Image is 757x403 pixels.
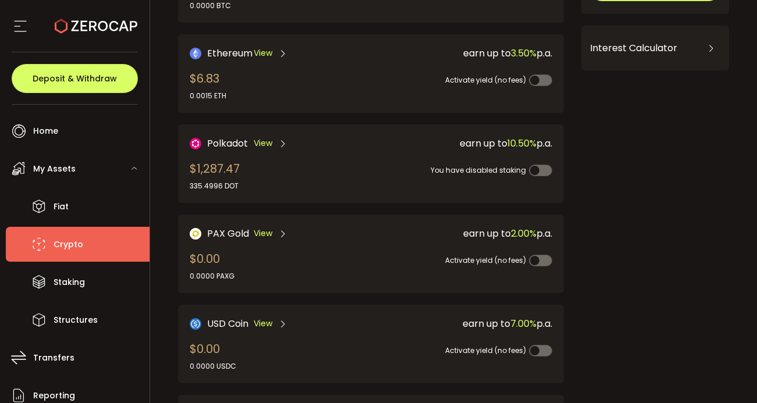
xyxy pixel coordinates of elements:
iframe: Chat Widget [699,347,757,403]
div: earn up to p.a. [376,136,552,151]
span: Activate yield (no fees) [445,345,526,355]
span: Activate yield (no fees) [445,75,526,85]
span: 10.50% [507,137,536,150]
button: Deposit & Withdraw [12,64,138,93]
div: 335.4996 DOT [190,181,240,191]
img: PAX Gold [190,228,201,240]
div: 0.0015 ETH [190,91,226,101]
div: earn up to p.a. [376,226,552,241]
div: 0.0000 USDC [190,361,236,372]
span: View [254,318,272,330]
span: Home [33,123,58,140]
div: $0.00 [190,250,234,281]
span: 3.50% [511,47,536,60]
span: Polkadot [207,136,248,151]
img: DOT [190,138,201,149]
span: USD Coin [207,316,248,331]
div: $6.83 [190,70,226,101]
div: earn up to p.a. [376,46,552,60]
span: My Assets [33,161,76,177]
img: USD Coin [190,318,201,330]
span: Deposit & Withdraw [33,74,117,83]
span: Ethereum [207,46,253,60]
span: You have disabled staking [431,165,526,175]
span: 2.00% [511,227,536,240]
div: 0.0000 BTC [190,1,231,11]
div: $1,287.47 [190,160,240,191]
span: View [254,47,272,59]
span: View [254,227,272,240]
div: $0.00 [190,340,236,372]
div: 0.0000 PAXG [190,271,234,281]
span: Staking [54,274,85,291]
span: Transfers [33,349,74,366]
img: Ethereum [190,48,201,59]
span: Structures [54,312,98,329]
span: 7.00% [510,317,536,330]
span: Activate yield (no fees) [445,255,526,265]
div: Interest Calculator [590,34,720,62]
span: View [254,137,272,149]
span: PAX Gold [207,226,249,241]
span: Crypto [54,236,83,253]
span: Fiat [54,198,69,215]
div: earn up to p.a. [376,316,552,331]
